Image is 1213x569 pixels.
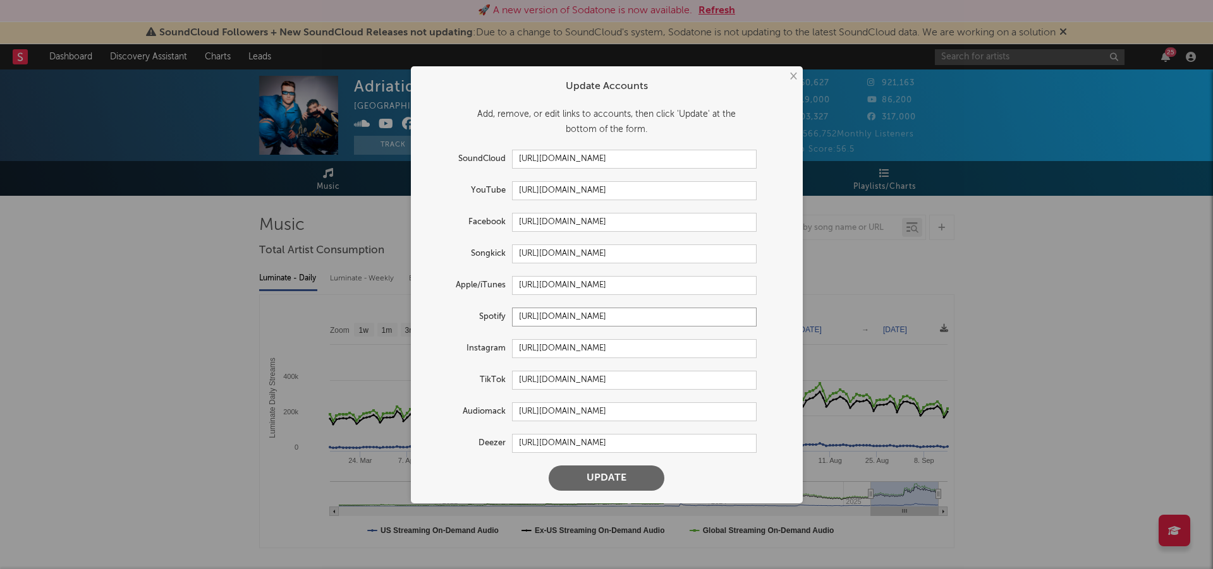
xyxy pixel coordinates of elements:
button: Update [549,465,664,491]
label: Songkick [424,246,512,261]
label: Instagram [424,341,512,356]
label: Spotify [424,309,512,325]
label: Audiomack [424,404,512,419]
label: Facebook [424,215,512,230]
label: Apple/iTunes [424,278,512,293]
label: YouTube [424,183,512,198]
button: × [786,69,800,83]
div: Add, remove, or edit links to accounts, then click 'Update' at the bottom of the form. [424,107,790,137]
label: TikTok [424,373,512,388]
label: SoundCloud [424,152,512,167]
label: Deezer [424,436,512,451]
div: Update Accounts [424,79,790,94]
